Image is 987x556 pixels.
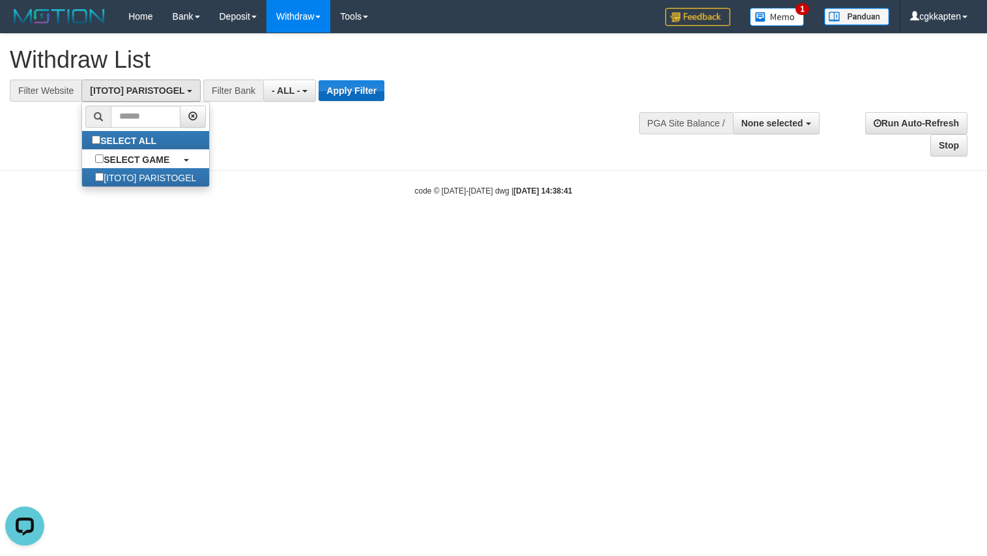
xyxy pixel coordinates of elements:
[930,134,967,156] a: Stop
[795,3,809,15] span: 1
[272,85,300,96] span: - ALL -
[865,112,967,134] a: Run Auto-Refresh
[90,85,184,96] span: [ITOTO] PARISTOGEL
[10,47,645,73] h1: Withdraw List
[104,154,169,165] b: SELECT GAME
[639,112,733,134] div: PGA Site Balance /
[95,173,104,181] input: [ITOTO] PARISTOGEL
[733,112,820,134] button: None selected
[263,80,316,102] button: - ALL -
[82,150,209,168] a: SELECT GAME
[319,80,384,101] button: Apply Filter
[415,186,573,196] small: code © [DATE]-[DATE] dwg |
[513,186,572,196] strong: [DATE] 14:38:41
[81,80,201,102] button: [ITOTO] PARISTOGEL
[203,80,263,102] div: Filter Bank
[10,7,109,26] img: MOTION_logo.png
[665,8,730,26] img: Feedback.jpg
[5,5,44,44] button: Open LiveChat chat widget
[82,131,169,149] label: SELECT ALL
[95,154,104,163] input: SELECT GAME
[824,8,889,25] img: panduan.png
[741,118,803,128] span: None selected
[750,8,805,26] img: Button%20Memo.svg
[92,136,100,144] input: SELECT ALL
[10,80,81,102] div: Filter Website
[82,168,209,186] label: [ITOTO] PARISTOGEL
